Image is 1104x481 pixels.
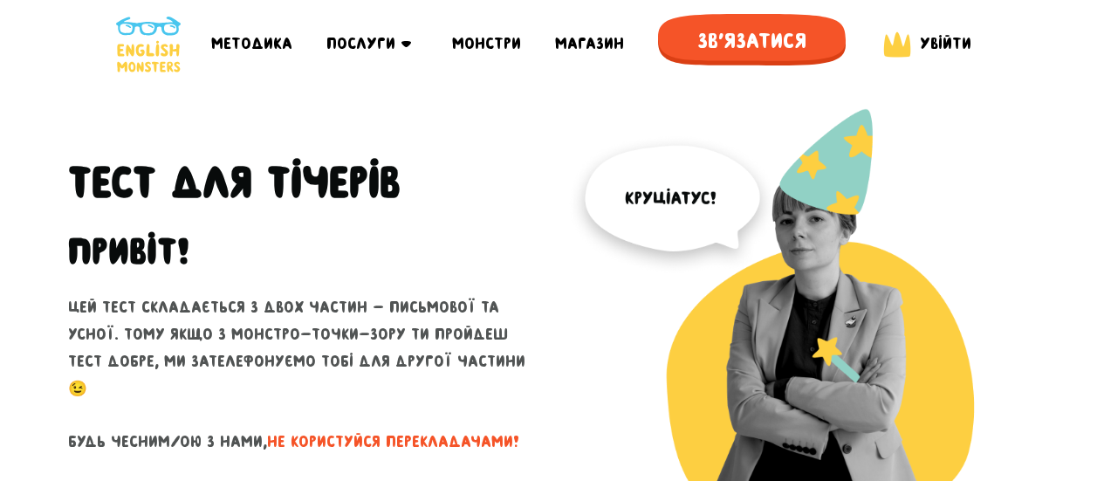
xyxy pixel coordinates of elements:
h1: Тест для тічерів [68,156,539,209]
span: Увійти [920,35,971,52]
img: English Monsters [116,17,181,72]
h2: Привіт! [68,230,189,273]
span: Зв'язатися [658,14,846,68]
img: English Monsters login [880,28,915,61]
a: Зв'язатися [658,14,846,74]
span: не користуйся перекладачами! [267,433,519,450]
